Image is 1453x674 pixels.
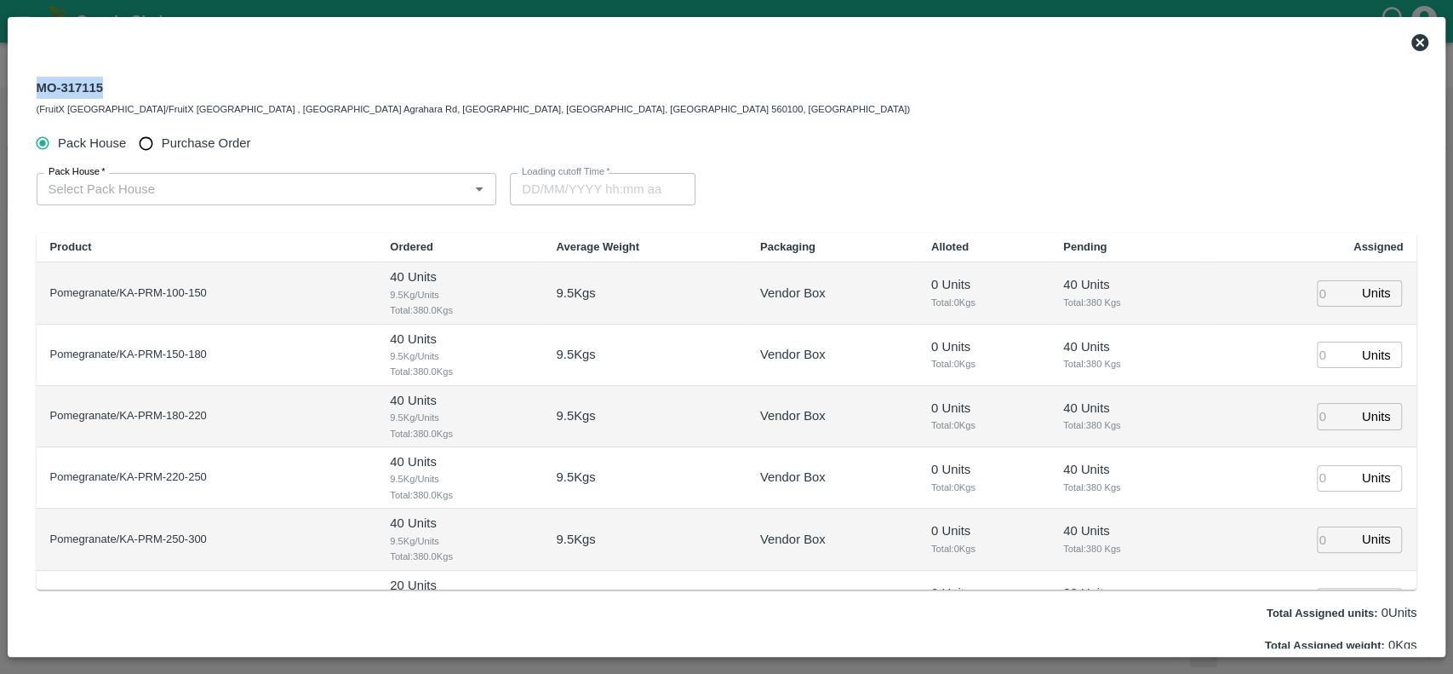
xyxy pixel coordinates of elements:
[37,262,377,324] td: Pomegranate/KA-PRM-100-150
[162,134,251,153] span: Purchase Order
[556,468,595,487] p: 9.5 Kgs
[760,345,826,364] p: Vendor Box
[931,240,969,253] b: Alloted
[390,268,529,286] p: 40 Units
[37,571,377,632] td: Pomegranate/KA-PRM-300-350
[1353,240,1404,253] b: Assigned
[390,471,529,487] span: 9.5 Kg/Units
[1063,541,1193,556] span: Total: 380 Kgs
[390,240,433,253] b: Ordered
[390,364,529,379] span: Total: 380.0 Kgs
[1267,603,1417,622] p: 0 Units
[510,173,684,205] input: Choose date
[1063,480,1193,495] span: Total: 380 Kgs
[1317,527,1354,553] input: 0
[49,165,106,179] label: Pack House
[390,349,529,364] span: 9.5 Kg/Units
[1063,460,1193,479] p: 40 Units
[390,330,529,349] p: 40 Units
[390,287,529,302] span: 9.5 Kg/Units
[1317,342,1354,368] input: 0
[931,480,1036,495] span: Total: 0 Kgs
[1063,356,1193,372] span: Total: 380 Kgs
[760,468,826,487] p: Vendor Box
[390,514,529,533] p: 40 Units
[390,426,529,441] span: Total: 380.0 Kgs
[1317,403,1354,429] input: 0
[468,178,490,200] button: Open
[556,530,595,549] p: 9.5 Kgs
[1362,346,1391,365] p: Units
[931,356,1036,372] span: Total: 0 Kgs
[1063,521,1193,540] p: 40 Units
[1317,280,1354,307] input: 0
[37,77,910,118] div: MO-317115
[390,576,529,595] p: 20 Units
[1362,407,1391,426] p: Units
[390,410,529,425] span: 9.5 Kg/Units
[931,275,1036,294] p: 0 Units
[931,399,1036,418] p: 0 Units
[556,284,595,302] p: 9.5 Kgs
[931,521,1036,540] p: 0 Units
[1265,639,1385,652] label: Total Assigned weight:
[390,533,529,549] span: 9.5 Kg/Units
[931,460,1036,479] p: 0 Units
[1063,337,1193,356] p: 40 Units
[760,284,826,302] p: Vendor Box
[37,509,377,570] td: Pomegranate/KA-PRM-250-300
[390,391,529,410] p: 40 Units
[556,240,639,253] b: Average Weight
[760,406,826,425] p: Vendor Box
[931,584,1036,602] p: 0 Units
[931,295,1036,310] span: Total: 0 Kgs
[390,487,529,503] span: Total: 380.0 Kgs
[50,240,92,253] b: Product
[37,99,910,118] div: (FruitX [GEOGRAPHIC_DATA]/FruitX [GEOGRAPHIC_DATA] , [GEOGRAPHIC_DATA] Agrahara Rd, [GEOGRAPHIC_D...
[931,337,1036,356] p: 0 Units
[931,418,1036,433] span: Total: 0 Kgs
[1063,295,1193,310] span: Total: 380 Kgs
[390,302,529,318] span: Total: 380.0 Kgs
[1063,399,1193,418] p: 40 Units
[760,530,826,549] p: Vendor Box
[1317,588,1354,614] input: 0
[1362,284,1391,302] p: Units
[390,549,529,564] span: Total: 380.0 Kgs
[931,541,1036,556] span: Total: 0 Kgs
[1063,418,1193,433] span: Total: 380 Kgs
[1063,275,1193,294] p: 40 Units
[390,452,529,471] p: 40 Units
[1267,607,1378,619] label: Total Assigned units:
[522,165,610,179] label: Loading cutoff Time
[556,345,595,364] p: 9.5 Kgs
[1265,636,1417,654] p: 0 Kgs
[37,325,377,386] td: Pomegranate/KA-PRM-150-180
[37,386,377,447] td: Pomegranate/KA-PRM-180-220
[1317,465,1354,492] input: 0
[1362,469,1391,487] p: Units
[37,447,377,509] td: Pomegranate/KA-PRM-220-250
[58,134,126,153] span: Pack House
[1063,240,1107,253] b: Pending
[1063,584,1193,602] p: 20 Units
[1362,530,1391,549] p: Units
[760,240,815,253] b: Packaging
[42,178,464,200] input: Select Pack House
[556,406,595,425] p: 9.5 Kgs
